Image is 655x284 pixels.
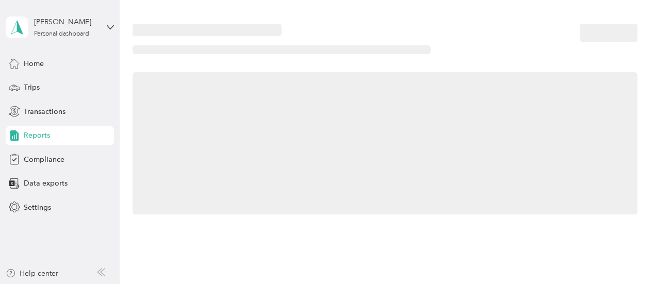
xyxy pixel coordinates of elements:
[34,31,89,37] div: Personal dashboard
[597,226,655,284] iframe: Everlance-gr Chat Button Frame
[24,58,44,69] span: Home
[24,154,64,165] span: Compliance
[24,130,50,141] span: Reports
[6,268,58,279] button: Help center
[24,82,40,93] span: Trips
[34,16,99,27] div: [PERSON_NAME]
[24,178,68,189] span: Data exports
[24,106,65,117] span: Transactions
[24,202,51,213] span: Settings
